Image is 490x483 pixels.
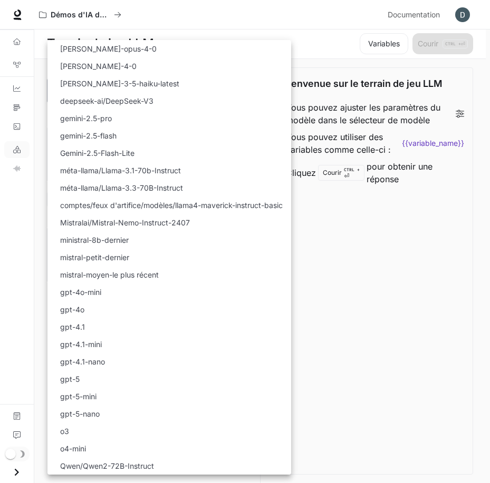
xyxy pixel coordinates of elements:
[60,79,179,88] font: [PERSON_NAME]-3-5-haiku-latest
[60,253,129,262] font: mistral-petit-dernier
[60,235,129,244] font: ministral-8b-dernier
[60,427,69,436] font: o3
[60,201,283,210] font: comptes/feux d'artifice/modèles/llama4-maverick-instruct-basic
[60,374,80,383] font: gpt-5
[60,218,190,227] font: Mistralai/Mistral-Nemo-Instruct-2407
[60,392,97,401] font: gpt-5-mini
[60,149,134,157] font: Gemini-2.5-Flash-Lite
[60,131,117,140] font: gemini-2.5-flash
[60,340,102,349] font: gpt-4.1-mini
[60,183,183,192] font: méta-llama/Llama-3.3-70B-Instruct
[60,288,101,297] font: gpt-4o-mini
[60,96,153,105] font: deepseek-ai/DeepSeek-V3
[60,44,157,53] font: [PERSON_NAME]-opus-4-0
[60,305,84,314] font: gpt-4o
[60,270,159,279] font: mistral-moyen-le plus récent
[60,166,181,175] font: méta-llama/Llama-3.1-70b-Instruct
[60,114,112,123] font: gemini-2.5-pro
[60,322,85,331] font: gpt-4.1
[60,357,105,366] font: gpt-4.1-nano
[60,409,100,418] font: gpt-5-nano
[60,461,154,470] font: Qwen/Qwen2-72B-Instruct
[60,444,86,453] font: o4-mini
[60,62,137,71] font: [PERSON_NAME]-4-0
